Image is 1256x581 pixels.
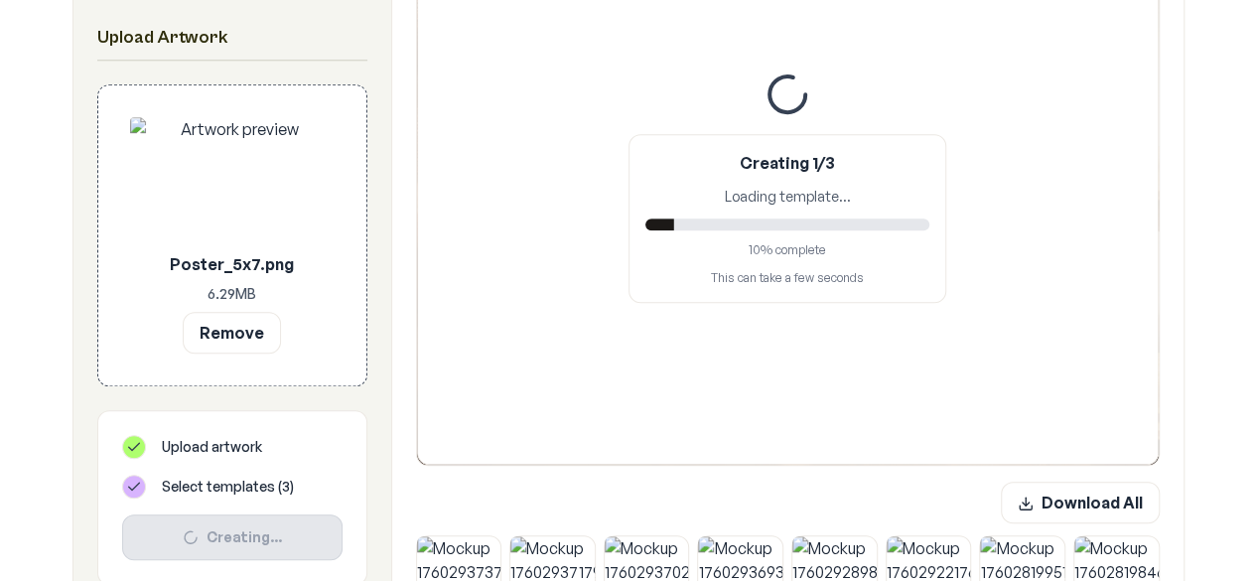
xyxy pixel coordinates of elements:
button: Download All [1001,482,1160,523]
button: Creating... [122,514,343,560]
div: 10 % complete [645,242,929,258]
span: Select templates ( 3 ) [162,477,294,497]
h2: Upload Artwork [97,24,367,52]
p: This can take a few seconds [645,270,929,286]
button: Remove [183,312,281,354]
p: Creating 1/3 [645,151,929,175]
div: Creating... [139,527,326,547]
img: Artwork preview [130,117,335,244]
span: Upload artwork [162,437,262,457]
div: Loading template... [645,187,929,207]
p: 6.29 MB [130,284,335,304]
p: Poster_5x7.png [130,252,335,276]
